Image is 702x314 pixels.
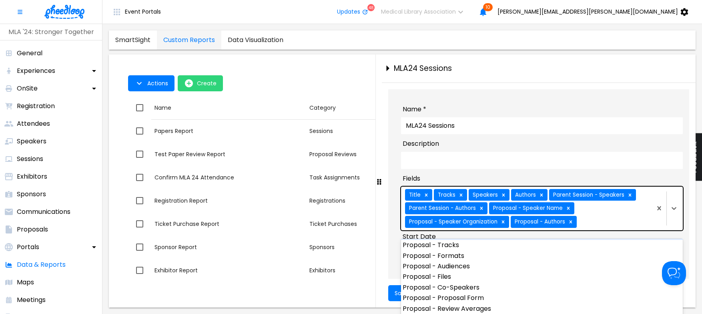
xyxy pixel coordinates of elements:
[154,103,171,113] div: Name
[513,191,537,199] div: Authors
[407,217,499,226] div: Proposal - Speaker Organization
[17,101,55,111] p: Registration
[331,4,375,20] button: Updates48
[375,4,475,20] button: Medical Library Association
[403,139,439,149] span: Description
[407,204,477,213] div: Parent Session - Authors
[17,119,50,129] p: Attendees
[154,197,303,205] div: Registration Report
[401,304,683,314] div: Proposal - Review Averages
[690,141,698,173] span: Feedback
[401,240,683,250] div: Proposal - Tracks
[309,220,427,228] div: Ticket Purchases
[394,64,452,73] h3: MLA24 Sessions
[483,3,493,11] span: 10
[309,127,427,135] div: Sessions
[497,8,678,15] span: [PERSON_NAME][EMAIL_ADDRESS][PERSON_NAME][DOMAIN_NAME]
[435,191,457,199] div: Tracks
[512,217,566,226] div: Proposal - Authors
[109,30,290,50] div: data tabs
[377,179,382,185] svg: Drag to resize
[306,101,339,115] button: Sort
[44,5,84,19] img: logo
[17,84,38,93] p: OnSite
[17,154,43,164] p: Sessions
[154,220,303,228] div: Ticket Purchase Report
[154,173,303,181] div: Confirm MLA 24 Attendance
[125,8,161,15] span: Event Portals
[17,66,55,76] p: Experiences
[178,75,223,91] button: open-Create
[470,191,499,199] div: Speakers
[17,225,48,234] p: Proposals
[17,295,46,305] p: Meetings
[309,103,336,113] div: Category
[491,204,564,213] div: Proposal - Speaker Name
[309,243,427,251] div: Sponsors
[337,8,360,15] span: Updates
[367,4,375,11] div: 48
[154,127,303,135] div: Papers Report
[662,261,686,285] iframe: Help Scout Beacon - Open
[381,8,456,15] span: Medical Library Association
[403,232,436,242] span: Start Date
[401,272,683,282] div: Proposal - Files
[151,101,174,115] button: Sort
[401,251,683,261] div: Proposal - Formats
[17,48,42,58] p: General
[401,261,683,272] div: Proposal - Audiences
[3,27,99,37] p: MLA '24: Stronger Together
[147,80,168,87] span: Actions
[154,243,303,251] div: Sponsor Report
[17,260,66,270] p: Data & Reports
[309,266,427,274] div: Exhibitors
[197,80,217,87] span: Create
[401,282,683,293] div: Proposal - Co-Speakers
[407,191,422,199] div: Title
[109,30,157,50] a: data-tab-SmartSight
[401,293,683,303] div: Proposal - Proposal Form
[128,70,676,96] div: Table Toolbar
[395,290,435,296] span: Save Changes
[309,173,427,181] div: Task Assignments
[491,4,699,20] button: [PERSON_NAME][EMAIL_ADDRESS][PERSON_NAME][DOMAIN_NAME]
[17,278,34,287] p: Maps
[551,191,626,199] div: Parent Session - Speakers
[309,150,427,158] div: Proposal Reviews
[309,197,427,205] div: Registrations
[403,174,420,183] span: Fields
[157,30,221,50] a: data-tab-[object Object]
[388,285,441,301] button: Save Changes
[221,30,290,50] a: data-tab-[object Object]
[154,266,303,274] div: Exhibitor Report
[17,137,46,146] p: Speakers
[382,60,394,76] button: close-drawer
[128,75,174,91] button: Actions
[403,105,426,114] span: Name *
[475,4,491,20] button: 10
[17,242,39,252] p: Portals
[375,54,382,308] div: drag-to-resize
[106,4,167,20] button: Event Portals
[154,150,303,158] div: Test Paper Review Report
[17,207,70,217] p: Communications
[17,172,47,181] p: Exhibitors
[17,189,46,199] p: Sponsors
